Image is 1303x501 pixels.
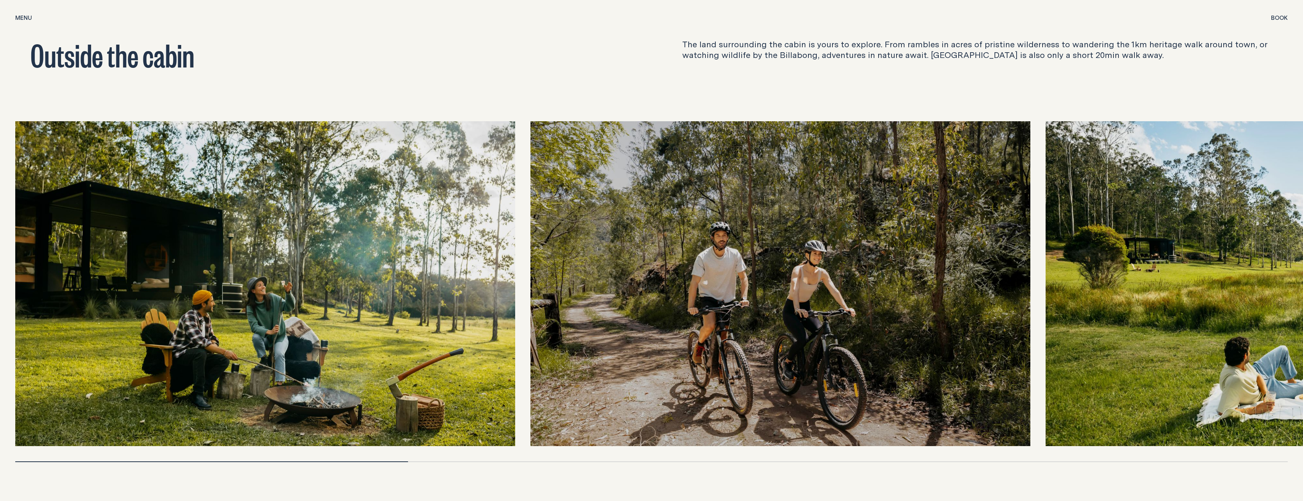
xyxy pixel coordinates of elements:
[1271,14,1288,23] button: show booking tray
[682,39,1273,60] p: The land surrounding the cabin is yours to explore. From rambles in acres of pristine wilderness ...
[1271,15,1288,21] span: Book
[31,39,621,69] h2: Outside the cabin
[15,14,32,23] button: show menu
[15,15,32,21] span: Menu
